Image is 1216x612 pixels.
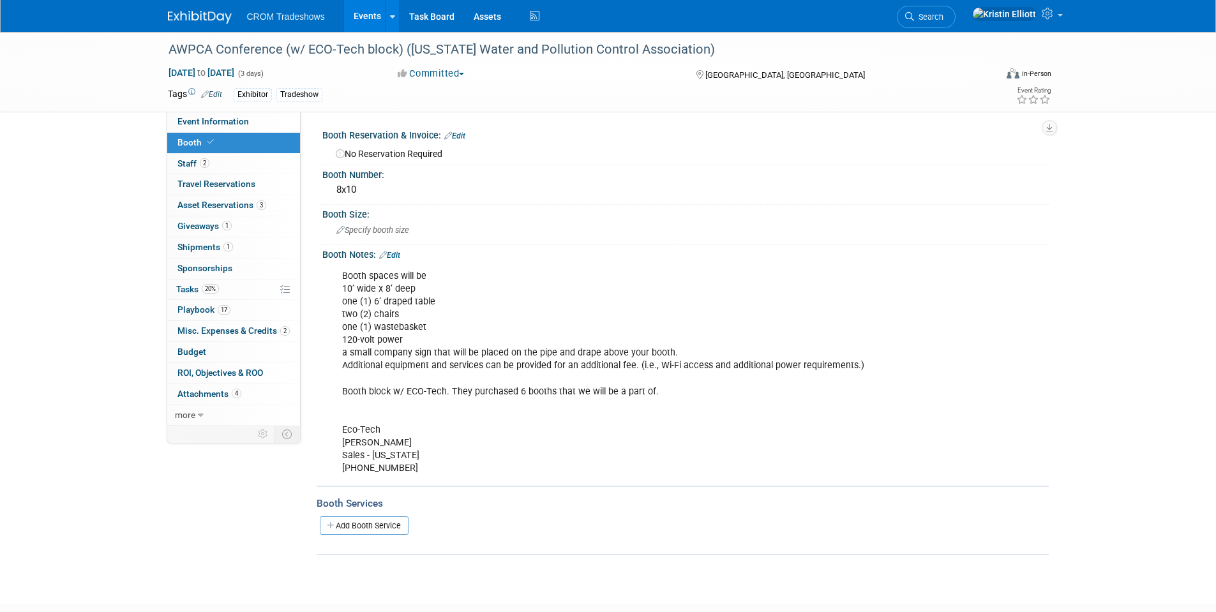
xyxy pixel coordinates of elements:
[177,304,230,315] span: Playbook
[276,88,322,101] div: Tradeshow
[177,263,232,273] span: Sponsorships
[167,237,300,258] a: Shipments1
[195,68,207,78] span: to
[920,66,1052,86] div: Event Format
[332,180,1039,200] div: 8x10
[167,342,300,362] a: Budget
[167,133,300,153] a: Booth
[167,405,300,426] a: more
[167,280,300,300] a: Tasks20%
[177,242,233,252] span: Shipments
[280,326,290,336] span: 2
[218,305,230,315] span: 17
[167,300,300,320] a: Playbook17
[164,38,977,61] div: AWPCA Conference (w/ ECO-Tech block) ([US_STATE] Water and Pollution Control Association)
[322,245,1049,262] div: Booth Notes:
[167,258,300,279] a: Sponsorships
[167,174,300,195] a: Travel Reservations
[320,516,409,535] a: Add Booth Service
[200,158,209,168] span: 2
[168,67,235,78] span: [DATE] [DATE]
[322,126,1049,142] div: Booth Reservation & Invoice:
[177,325,290,336] span: Misc. Expenses & Credits
[317,496,1049,511] div: Booth Services
[222,221,232,230] span: 1
[176,284,219,294] span: Tasks
[333,264,908,481] div: Booth spaces will be 10’ wide x 8’ deep one (1) 6’ draped table two (2) chairs one (1) wastebaske...
[252,426,274,442] td: Personalize Event Tab Strip
[332,144,1039,160] div: No Reservation Required
[1021,69,1051,78] div: In-Person
[167,384,300,405] a: Attachments4
[393,67,469,80] button: Committed
[322,205,1049,221] div: Booth Size:
[202,284,219,294] span: 20%
[167,216,300,237] a: Giveaways1
[972,7,1037,21] img: Kristin Elliott
[444,131,465,140] a: Edit
[167,112,300,132] a: Event Information
[168,87,222,102] td: Tags
[1007,68,1019,78] img: Format-Inperson.png
[201,90,222,99] a: Edit
[177,200,266,210] span: Asset Reservations
[232,389,241,398] span: 4
[914,12,943,22] span: Search
[177,347,206,357] span: Budget
[223,242,233,251] span: 1
[379,251,400,260] a: Edit
[274,426,300,442] td: Toggle Event Tabs
[234,88,272,101] div: Exhibitor
[177,389,241,399] span: Attachments
[897,6,956,28] a: Search
[257,200,266,210] span: 3
[322,165,1049,181] div: Booth Number:
[167,154,300,174] a: Staff2
[167,363,300,384] a: ROI, Objectives & ROO
[177,158,209,168] span: Staff
[177,221,232,231] span: Giveaways
[705,70,865,80] span: [GEOGRAPHIC_DATA], [GEOGRAPHIC_DATA]
[167,195,300,216] a: Asset Reservations3
[177,137,216,147] span: Booth
[168,11,232,24] img: ExhibitDay
[207,138,214,146] i: Booth reservation complete
[167,321,300,341] a: Misc. Expenses & Credits2
[175,410,195,420] span: more
[177,116,249,126] span: Event Information
[177,179,255,189] span: Travel Reservations
[336,225,409,235] span: Specify booth size
[247,11,325,22] span: CROM Tradeshows
[1016,87,1051,94] div: Event Rating
[237,70,264,78] span: (3 days)
[177,368,263,378] span: ROI, Objectives & ROO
